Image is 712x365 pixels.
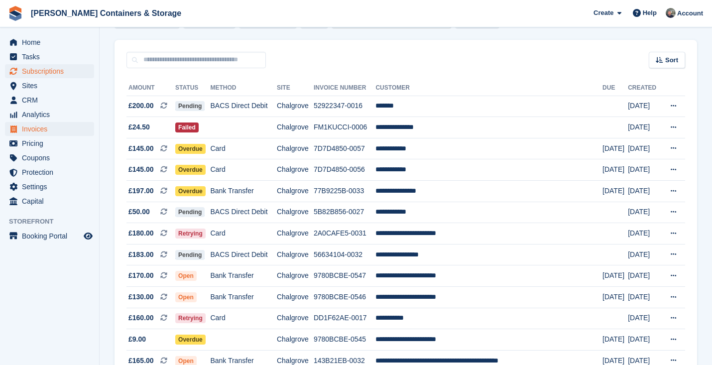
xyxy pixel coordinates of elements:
a: menu [5,93,94,107]
td: Chalgrove [277,223,314,244]
a: menu [5,151,94,165]
span: Open [175,292,197,302]
a: menu [5,165,94,179]
td: 9780BCBE-0546 [314,287,375,308]
span: £170.00 [128,270,154,281]
span: Failed [175,122,199,132]
td: Card [210,159,277,181]
a: Preview store [82,230,94,242]
th: Created [628,80,661,96]
td: [DATE] [602,181,628,202]
a: menu [5,122,94,136]
td: 56634104-0032 [314,244,375,265]
span: Pending [175,101,205,111]
td: [DATE] [628,138,661,159]
span: Capital [22,194,82,208]
td: Bank Transfer [210,181,277,202]
a: menu [5,108,94,122]
span: Home [22,35,82,49]
td: Chalgrove [277,138,314,159]
span: Sites [22,79,82,93]
span: £197.00 [128,186,154,196]
td: 7D7D4850-0057 [314,138,375,159]
td: FM1KUCCI-0006 [314,117,375,138]
span: Pricing [22,136,82,150]
td: Bank Transfer [210,265,277,287]
td: 2A0CAFE5-0031 [314,223,375,244]
td: Chalgrove [277,117,314,138]
td: BACS Direct Debit [210,96,277,117]
a: [PERSON_NAME] Containers & Storage [27,5,185,21]
span: Overdue [175,165,206,175]
span: Overdue [175,144,206,154]
span: £24.50 [128,122,150,132]
span: £9.00 [128,334,146,345]
td: Chalgrove [277,329,314,351]
span: Retrying [175,313,206,323]
a: menu [5,50,94,64]
td: [DATE] [628,287,661,308]
td: [DATE] [602,287,628,308]
td: [DATE] [628,265,661,287]
td: DD1F62AE-0017 [314,308,375,329]
span: £145.00 [128,164,154,175]
th: Invoice Number [314,80,375,96]
td: 7D7D4850-0056 [314,159,375,181]
td: 52922347-0016 [314,96,375,117]
td: Card [210,138,277,159]
td: 77B9225B-0033 [314,181,375,202]
span: Storefront [9,217,99,227]
td: [DATE] [628,329,661,351]
th: Due [602,80,628,96]
span: Analytics [22,108,82,122]
td: Bank Transfer [210,287,277,308]
td: Chalgrove [277,159,314,181]
span: £145.00 [128,143,154,154]
span: Create [593,8,613,18]
a: menu [5,194,94,208]
a: menu [5,35,94,49]
th: Site [277,80,314,96]
span: Pending [175,250,205,260]
span: Sort [665,55,678,65]
td: Chalgrove [277,96,314,117]
td: Chalgrove [277,265,314,287]
span: Booking Portal [22,229,82,243]
span: £183.00 [128,249,154,260]
span: £130.00 [128,292,154,302]
a: menu [5,180,94,194]
span: £200.00 [128,101,154,111]
span: Coupons [22,151,82,165]
span: Open [175,271,197,281]
span: Invoices [22,122,82,136]
a: menu [5,79,94,93]
span: Account [677,8,703,18]
td: 5B82B856-0027 [314,202,375,223]
span: £160.00 [128,313,154,323]
img: stora-icon-8386f47178a22dfd0bd8f6a31ec36ba5ce8667c1dd55bd0f319d3a0aa187defe.svg [8,6,23,21]
a: menu [5,64,94,78]
td: Chalgrove [277,202,314,223]
td: [DATE] [602,329,628,351]
td: [DATE] [628,96,661,117]
a: menu [5,136,94,150]
span: Retrying [175,229,206,239]
img: Adam Greenhalgh [666,8,676,18]
span: Subscriptions [22,64,82,78]
td: BACS Direct Debit [210,202,277,223]
a: menu [5,229,94,243]
th: Amount [126,80,175,96]
td: BACS Direct Debit [210,244,277,265]
td: [DATE] [628,202,661,223]
td: [DATE] [628,308,661,329]
span: Overdue [175,186,206,196]
span: Settings [22,180,82,194]
td: Chalgrove [277,287,314,308]
td: 9780BCBE-0545 [314,329,375,351]
span: Help [643,8,657,18]
span: Tasks [22,50,82,64]
span: Protection [22,165,82,179]
td: [DATE] [602,159,628,181]
span: £50.00 [128,207,150,217]
td: Chalgrove [277,181,314,202]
